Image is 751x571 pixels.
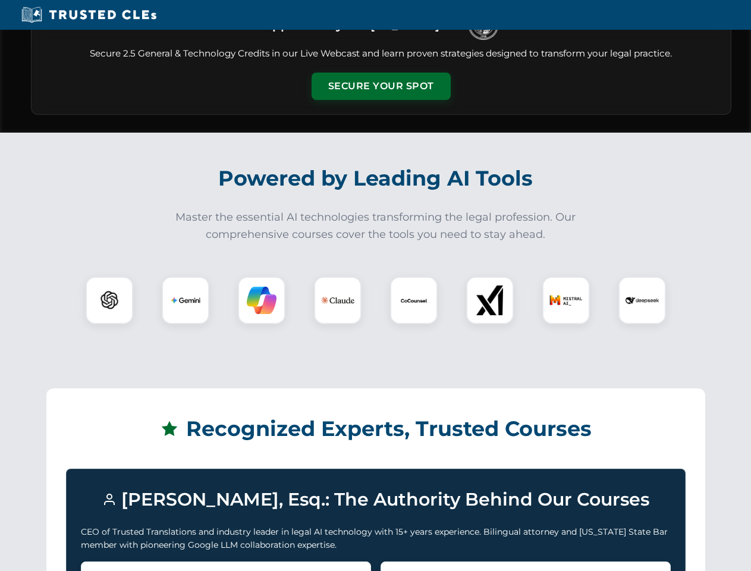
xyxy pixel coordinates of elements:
[46,47,717,61] p: Secure 2.5 General & Technology Credits in our Live Webcast and learn proven strategies designed ...
[321,284,354,317] img: Claude Logo
[81,484,671,516] h3: [PERSON_NAME], Esq.: The Authority Behind Our Courses
[238,277,285,324] div: Copilot
[46,158,705,199] h2: Powered by Leading AI Tools
[81,525,671,552] p: CEO of Trusted Translations and industry leader in legal AI technology with 15+ years experience....
[171,285,200,315] img: Gemini Logo
[542,277,590,324] div: Mistral AI
[390,277,438,324] div: CoCounsel
[549,284,583,317] img: Mistral AI Logo
[92,283,127,318] img: ChatGPT Logo
[312,73,451,100] button: Secure Your Spot
[162,277,209,324] div: Gemini
[618,277,666,324] div: DeepSeek
[247,285,276,315] img: Copilot Logo
[466,277,514,324] div: xAI
[314,277,362,324] div: Claude
[399,285,429,315] img: CoCounsel Logo
[18,6,160,24] img: Trusted CLEs
[626,284,659,317] img: DeepSeek Logo
[168,209,584,243] p: Master the essential AI technologies transforming the legal profession. Our comprehensive courses...
[475,285,505,315] img: xAI Logo
[86,277,133,324] div: ChatGPT
[66,408,686,450] h2: Recognized Experts, Trusted Courses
